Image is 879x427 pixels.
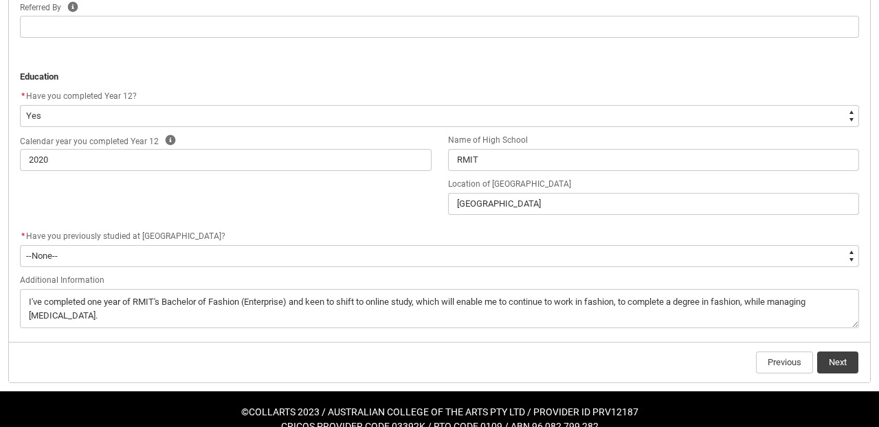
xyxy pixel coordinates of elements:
[20,3,61,12] span: Referred By
[26,91,137,101] span: Have you completed Year 12?
[448,179,571,189] span: Location of [GEOGRAPHIC_DATA]
[448,135,528,145] span: Name of High School
[26,231,225,241] span: Have you previously studied at [GEOGRAPHIC_DATA]?
[20,137,159,146] span: Calendar year you completed Year 12
[20,289,859,328] textarea: I've completed one year of RMIT's Bachelor of Fashion (Enterprise) and keen to shift to online st...
[817,351,858,373] button: Next
[21,231,25,241] abbr: required
[20,275,104,285] span: Additional Information
[21,91,25,101] abbr: required
[756,351,813,373] button: Previous
[20,71,58,82] strong: Education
